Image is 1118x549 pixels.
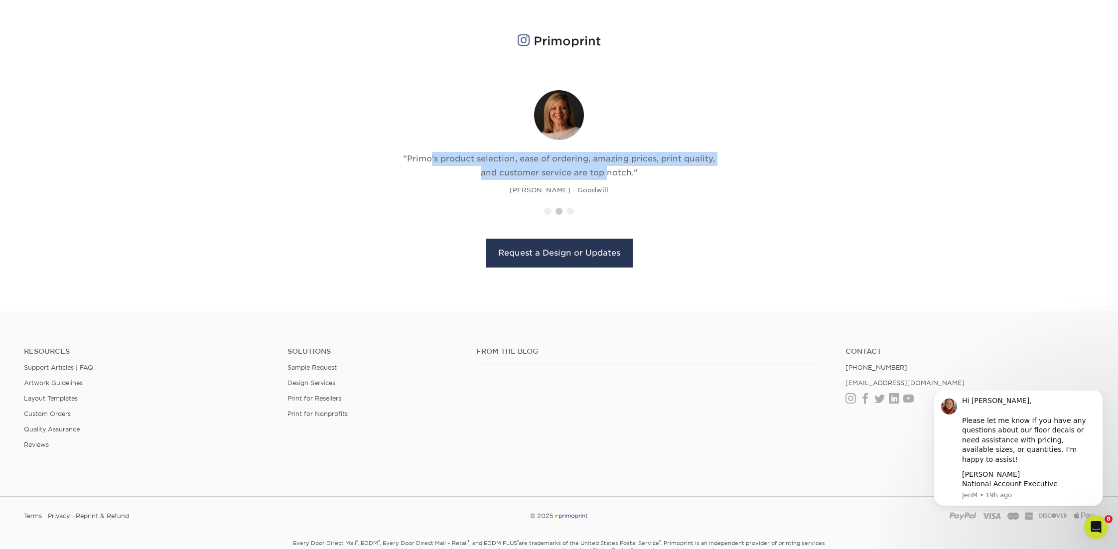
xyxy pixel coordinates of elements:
[845,347,1094,356] a: Contact
[24,425,80,433] a: Quality Assurance
[24,364,93,371] a: Support Articles | FAQ
[1084,515,1108,539] iframe: Intercom live chat
[1105,515,1113,523] span: 8
[356,539,358,544] sup: ®
[378,539,380,544] sup: ®
[518,34,601,48] a: Primoprint
[534,34,601,48] span: Primoprint
[24,410,71,417] a: Custom Orders
[24,395,78,402] a: Layout Templates
[287,395,341,402] a: Print for Resellers
[24,509,42,524] a: Terms
[24,347,273,356] h4: Resources
[659,539,661,544] sup: ®
[43,100,177,109] p: Message from JenM, sent 19h ago
[24,379,83,387] a: Artwork Guidelines
[378,509,740,524] div: © 2025
[22,8,38,24] img: Profile image for JenM
[287,410,348,417] a: Print for Nonprofits
[76,509,129,524] a: Reprint & Refund
[534,90,584,140] img: Cari
[554,512,588,520] img: Primoprint
[845,364,907,371] a: [PHONE_NUMBER]
[845,379,965,387] a: [EMAIL_ADDRESS][DOMAIN_NAME]
[919,391,1118,512] iframe: Intercom notifications message
[287,379,335,387] a: Design Services
[43,5,177,98] div: Message content
[468,539,469,544] sup: ®
[48,509,70,524] a: Privacy
[43,79,177,99] div: [PERSON_NAME] National Account Executive
[510,186,608,194] small: [PERSON_NAME] - Goodwill
[486,239,633,268] a: Request a Design or Updates
[287,347,461,356] h4: Solutions
[517,539,519,544] sup: ®
[287,364,337,371] a: Sample Request
[24,441,49,448] a: Reviews
[476,347,819,356] h4: From the Blog
[43,5,177,74] div: Hi [PERSON_NAME], Please let me know If you have any questions about our floor decals or need ass...
[397,152,721,180] div: "Primo’s product selection, ease of ordering, amazing prices, print quality, and customer service...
